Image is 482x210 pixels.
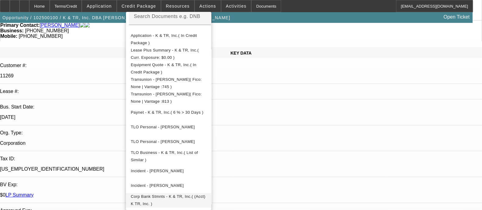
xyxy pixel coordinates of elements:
span: TLO Business - K & TR, Inc.( List of Similar ) [131,150,198,162]
mat-label: Search Documents e.g. DNB [134,14,200,19]
span: Incident - [PERSON_NAME] [131,183,184,188]
button: Corp Bank Stmnts - K & TR, Inc.( (Acct) K TR, Inc. ) [126,193,211,208]
button: Equipment Quote - K & TR, Inc.( In Credit Package ) [126,61,211,76]
button: Incident - Reece, Timothy [126,164,211,178]
button: Transunion - Reece, Timothy( Fico: None | Vantage :745 ) [126,76,211,91]
button: TLO Personal - Reece, Kathleen [126,134,211,149]
button: Paynet - K & TR, Inc.( 6 % > 30 Days ) [126,105,211,120]
span: Equipment Quote - K & TR, Inc.( In Credit Package ) [131,62,196,74]
span: Lease Plus Summary - K & TR, Inc.( Curr. Exposure: $0.00 ) [131,48,199,60]
span: TLO Personal - [PERSON_NAME] [131,139,195,144]
button: Transunion - Reece, Kathleen( Fico: None | Vantage :813 ) [126,91,211,105]
span: Transunion - [PERSON_NAME]( Fico: None | Vantage :745 ) [131,77,202,89]
button: Application - K & TR, Inc.( In Credit Package ) [126,32,211,47]
button: Incident - Reece, Kathleen [126,178,211,193]
span: Paynet - K & TR, Inc.( 6 % > 30 Days ) [131,110,203,115]
span: TLO Personal - [PERSON_NAME] [131,125,195,129]
span: Incident - [PERSON_NAME] [131,169,184,173]
button: TLO Personal - Reece, Timothy [126,120,211,134]
button: TLO Business - K & TR, Inc.( List of Similar ) [126,149,211,164]
button: Lease Plus Summary - K & TR, Inc.( Curr. Exposure: $0.00 ) [126,47,211,61]
span: Transunion - [PERSON_NAME]( Fico: None | Vantage :813 ) [131,92,202,104]
span: Corp Bank Stmnts - K & TR, Inc.( (Acct) K TR, Inc. ) [131,194,205,206]
span: Application - K & TR, Inc.( In Credit Package ) [131,33,197,45]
